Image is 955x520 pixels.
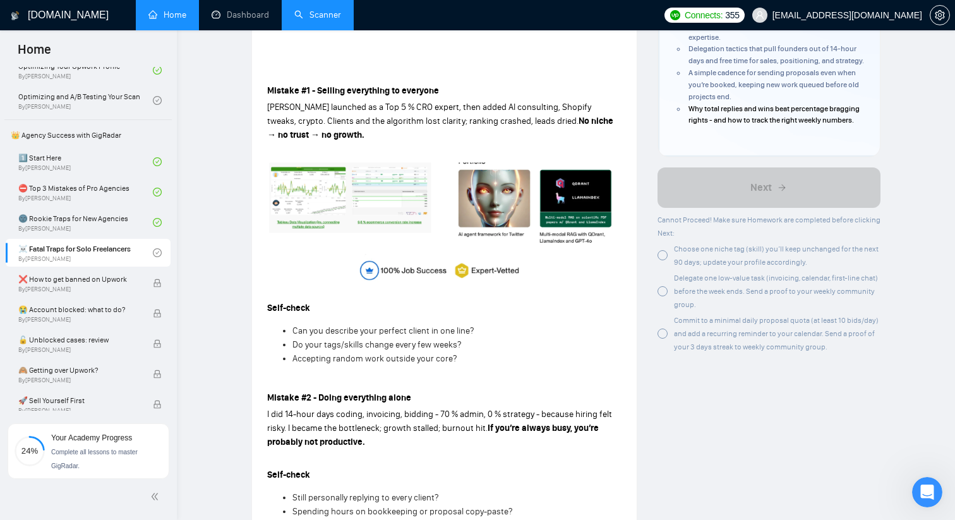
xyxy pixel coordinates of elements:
[8,40,61,67] span: Home
[153,370,162,378] span: lock
[18,148,153,176] a: 1️⃣ Start HereBy[PERSON_NAME]
[153,218,162,227] span: check-circle
[267,161,622,282] img: AD_4nXeXxqQWxbnobAMrfWJ7Y3RaMtsKz_-NzbgFzyaAMP7Ovn2XI8s6dLcS2XMOuvyiLATwrftosW6tKG_n72IZSMbWjH7CK...
[930,10,950,20] a: setting
[292,339,461,350] span: Do your tags/skills change every few weeks?
[688,9,863,42] span: How to choose and stick to a single value proposition so Upwork’s algorithm (and buyers) recognis...
[51,433,132,442] span: Your Academy Progress
[658,167,881,208] button: Next
[267,102,591,126] span: [PERSON_NAME] launched as a Top 5 % CRO expert, then added AI consulting, Shopify tweaks, crypto....
[18,56,153,84] a: Optimizing Your Upwork ProfileBy[PERSON_NAME]
[688,68,859,101] span: A simple cadence for sending proposals even when you’re booked, keeping new work queued before ol...
[267,423,599,447] strong: If you’re always busy, you’re probably not productive.
[153,279,162,287] span: lock
[292,506,512,517] span: Spending hours on bookkeeping or proposal copy-paste?
[153,309,162,318] span: lock
[148,9,186,20] a: homeHome
[153,96,162,105] span: check-circle
[153,400,162,409] span: lock
[150,490,163,503] span: double-left
[18,209,153,236] a: 🌚 Rookie Traps for New AgenciesBy[PERSON_NAME]
[267,469,310,480] strong: Self-check
[292,492,438,503] span: Still personally replying to every client?
[658,215,880,238] span: Cannot Proceed! Make sure Homework are completed before clicking Next:
[18,377,140,384] span: By [PERSON_NAME]
[755,11,764,20] span: user
[294,9,341,20] a: searchScanner
[267,392,411,403] strong: Mistake #2 - Doing everything alone
[18,303,140,316] span: 😭 Account blocked: what to do?
[267,303,310,313] strong: Self-check
[153,248,162,257] span: check-circle
[688,104,860,125] span: Why total replies and wins beat percentage bragging rights - and how to track the right weekly nu...
[267,409,612,433] span: I did 14-hour days coding, invoicing, bidding - 70 % admin, 0 % strategy - because hiring felt ri...
[930,10,949,20] span: setting
[750,180,772,195] span: Next
[267,85,439,96] strong: Mistake #1 - Selling everything to everyone
[18,334,140,346] span: 🔓 Unblocked cases: review
[212,9,269,20] a: dashboardDashboard
[688,44,864,65] span: Delegation tactics that pull founders out of 14-hour days and free time for sales, positioning, a...
[18,178,153,206] a: ⛔ Top 3 Mistakes of Pro AgenciesBy[PERSON_NAME]
[912,477,942,507] iframe: Intercom live chat
[51,449,138,469] span: Complete all lessons to master GigRadar.
[153,157,162,166] span: check-circle
[18,407,140,414] span: By [PERSON_NAME]
[153,188,162,197] span: check-circle
[725,8,739,22] span: 355
[18,273,140,286] span: ❌ How to get banned on Upwork
[674,245,879,267] span: Choose one niche tag (skill) you’ll keep unchanged for the next 90 days; update your profile acco...
[18,286,140,293] span: By [PERSON_NAME]
[685,8,723,22] span: Connects:
[670,10,680,20] img: upwork-logo.png
[18,239,153,267] a: ☠️ Fatal Traps for Solo FreelancersBy[PERSON_NAME]
[930,5,950,25] button: setting
[6,123,171,148] span: 👑 Agency Success with GigRadar
[18,87,153,114] a: Optimizing and A/B Testing Your Scanner for Better ResultsBy[PERSON_NAME]
[15,447,45,455] span: 24%
[674,274,878,309] span: Delegate one low-value task (invoicing, calendar, first-line chat) before the week ends. Send a p...
[18,316,140,323] span: By [PERSON_NAME]
[292,325,474,336] span: Can you describe your perfect client in one line?
[153,339,162,348] span: lock
[18,364,140,377] span: 🙈 Getting over Upwork?
[292,353,457,364] span: Accepting random work outside your core?
[18,394,140,407] span: 🚀 Sell Yourself First
[18,346,140,354] span: By [PERSON_NAME]
[153,66,162,75] span: check-circle
[11,6,20,26] img: logo
[674,316,879,351] span: Commit to a minimal daily proposal quota (at least 10 bids/day) and add a recurring reminder to y...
